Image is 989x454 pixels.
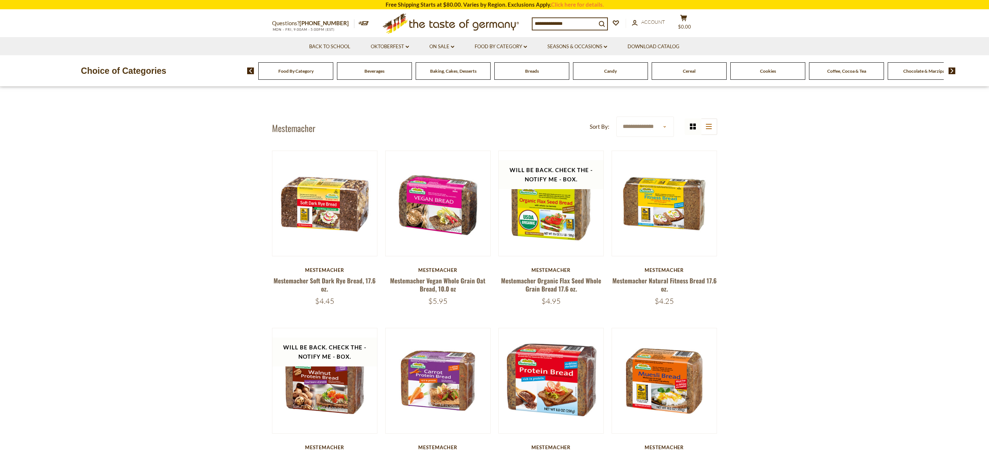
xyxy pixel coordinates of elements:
a: Mestemacher Soft Dark Rye Bread, 17.6 oz. [274,276,376,293]
a: Download Catalog [628,43,679,51]
span: $4.45 [315,296,334,306]
div: Mestemacher [385,267,491,273]
img: Mastemacher Organic Flax Seed [499,151,604,256]
div: Mestemacher [385,444,491,450]
a: Beverages [364,68,384,74]
a: Candy [604,68,617,74]
a: Coffee, Cocoa & Tea [827,68,866,74]
img: Mestemacher Carrot Protein Whole Grain Bread 8.8 oz [386,328,491,433]
div: Mestemacher [272,444,378,450]
img: previous arrow [247,68,254,74]
a: Oktoberfest [371,43,409,51]
a: Mestemacher Organic Flax Seed Whole Grain Bread 17.6 oz. [501,276,601,293]
p: Questions? [272,19,354,28]
img: Mestemacher Soft Dark Rye Bread [272,151,377,256]
div: Mestemacher [612,267,717,273]
span: $0.00 [678,24,691,30]
label: Sort By: [590,122,609,131]
div: Mestemacher [498,444,604,450]
div: Mestemacher [612,444,717,450]
img: next arrow [949,68,956,74]
span: MON - FRI, 9:00AM - 5:00PM (EST) [272,27,335,32]
a: Seasons & Occasions [547,43,607,51]
div: Mestemacher [498,267,604,273]
img: Mestemacher Muesli Bread [612,328,717,433]
a: Food By Category [475,43,527,51]
a: On Sale [429,43,454,51]
a: Breads [525,68,539,74]
img: Mestemacher Fitness Bread [612,151,717,256]
a: Baking, Cakes, Desserts [430,68,477,74]
a: Cookies [760,68,776,74]
a: Cereal [683,68,695,74]
h1: Mestemacher [272,122,315,134]
button: $0.00 [673,14,695,33]
a: Chocolate & Marzipan [903,68,947,74]
a: Account [632,18,665,26]
a: Mestemacher Natural Fitness Bread 17.6 oz. [612,276,717,293]
img: Mestemacher Walnut Protein [272,328,377,433]
a: [PHONE_NUMBER] [299,20,349,26]
a: Food By Category [278,68,314,74]
img: Mestemacher Protein Bread 8.8 oz. [499,328,604,433]
span: $4.25 [655,296,674,306]
span: Account [641,19,665,25]
div: Mestemacher [272,267,378,273]
img: Mestemacher Vegan Oat Bread [386,151,491,256]
a: Click here for details. [551,1,604,8]
a: Back to School [309,43,350,51]
a: Mestemacher Vegan Whole Grain Oat Bread, 10.0 oz [390,276,485,293]
span: $4.95 [541,296,561,306]
span: $5.95 [428,296,448,306]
